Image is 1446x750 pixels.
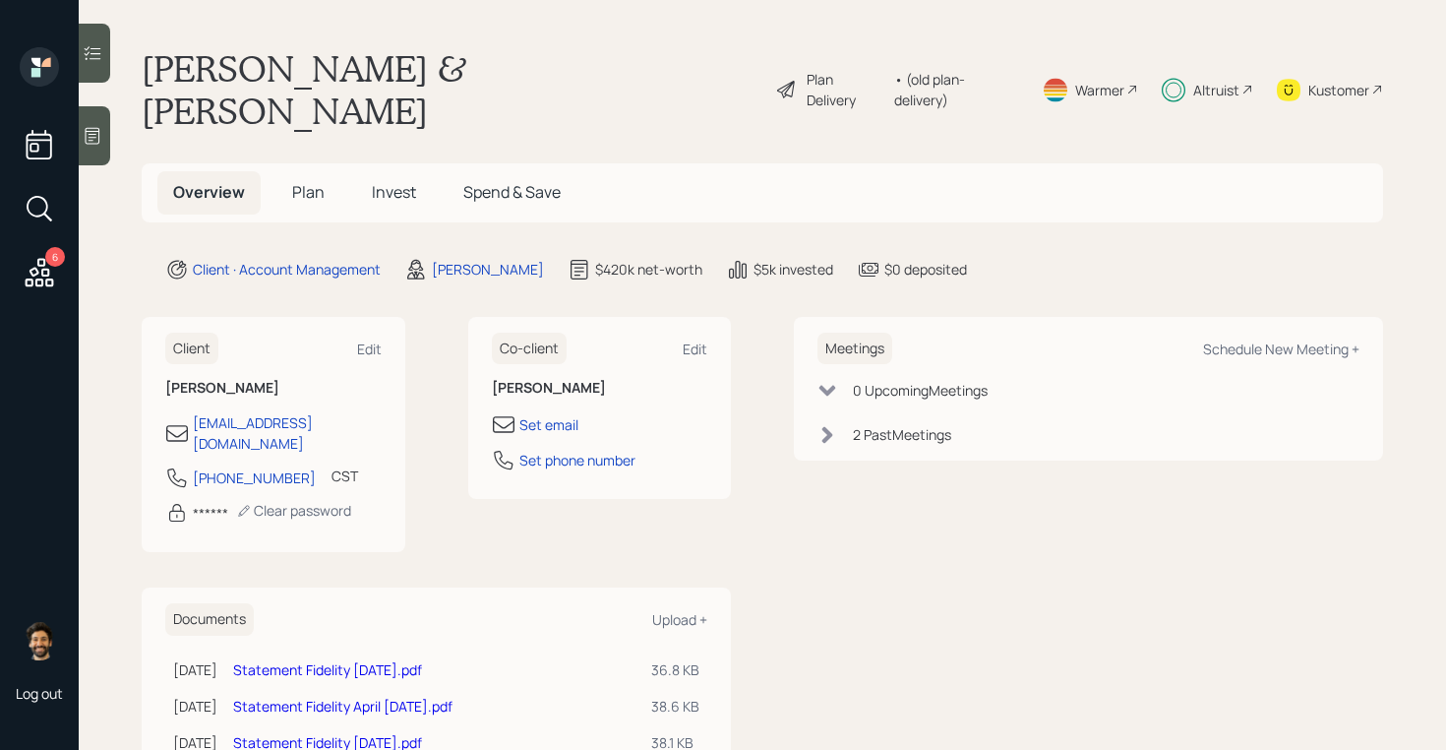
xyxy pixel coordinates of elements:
[165,333,218,365] h6: Client
[193,468,316,488] div: [PHONE_NUMBER]
[853,424,951,445] div: 2 Past Meeting s
[595,259,702,280] div: $420k net-worth
[519,414,578,435] div: Set email
[519,450,635,470] div: Set phone number
[492,380,708,397] h6: [PERSON_NAME]
[683,340,707,358] div: Edit
[173,181,245,203] span: Overview
[853,380,988,401] div: 0 Upcoming Meeting s
[16,684,63,703] div: Log out
[651,696,699,717] div: 38.6 KB
[807,69,884,110] div: Plan Delivery
[372,181,416,203] span: Invest
[236,501,351,520] div: Clear password
[1203,340,1359,358] div: Schedule New Meeting +
[357,340,382,358] div: Edit
[652,610,707,629] div: Upload +
[651,659,699,680] div: 36.8 KB
[233,660,422,679] a: Statement Fidelity [DATE].pdf
[1193,80,1239,100] div: Altruist
[817,333,892,365] h6: Meetings
[884,259,967,280] div: $0 deposited
[463,181,561,203] span: Spend & Save
[233,697,452,716] a: Statement Fidelity April [DATE].pdf
[193,259,381,280] div: Client · Account Management
[1075,80,1124,100] div: Warmer
[432,259,544,280] div: [PERSON_NAME]
[173,696,217,717] div: [DATE]
[1308,80,1369,100] div: Kustomer
[894,69,1018,110] div: • (old plan-delivery)
[753,259,833,280] div: $5k invested
[45,247,65,267] div: 6
[173,659,217,680] div: [DATE]
[142,47,759,132] h1: [PERSON_NAME] & [PERSON_NAME]
[331,466,358,486] div: CST
[165,603,254,636] h6: Documents
[193,412,382,454] div: [EMAIL_ADDRESS][DOMAIN_NAME]
[165,380,382,397] h6: [PERSON_NAME]
[20,621,59,660] img: eric-schwartz-headshot.png
[292,181,325,203] span: Plan
[492,333,567,365] h6: Co-client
